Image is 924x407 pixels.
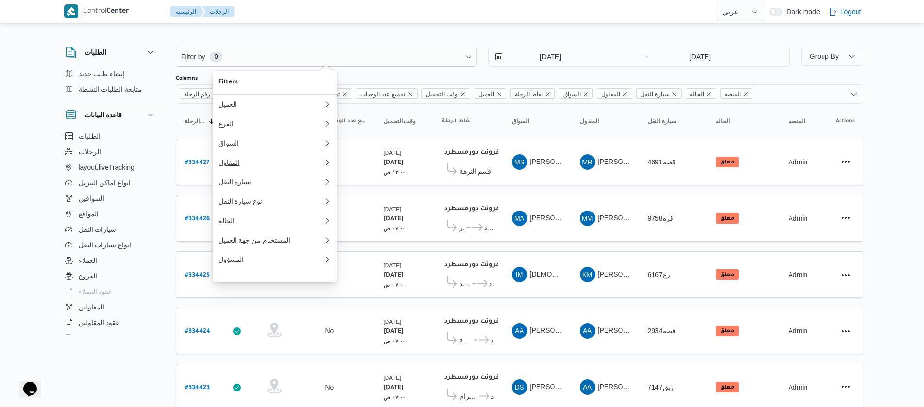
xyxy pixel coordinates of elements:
button: إنشاء طلب جديد [61,66,160,81]
span: MA [514,211,525,226]
button: انواع سيارات النقل [61,237,160,253]
span: معلق [716,157,739,167]
span: العملاء [79,255,97,266]
button: المواقع [61,206,160,222]
b: [DATE] [384,216,403,223]
button: Remove العميل from selection in this group [496,91,502,97]
button: Group By [801,47,863,66]
button: العملاء [61,253,160,268]
b: [DATE] [384,385,403,391]
span: سيارة النقل [636,88,681,99]
span: العميل [474,88,506,99]
small: [DATE] [384,149,402,156]
span: رع6167 [648,271,670,278]
div: الطلبات [57,66,164,101]
div: Dhiaa Shams Aldin Fthai Msalamai [512,379,527,395]
span: KM [582,267,593,282]
div: المستخدم من جهة العميل [218,236,323,244]
div: الحالة [218,217,323,225]
b: معلق [720,160,734,165]
span: ربق7147 [648,383,674,391]
div: Mahmood Sameir Sabra Marshd [512,154,527,170]
span: Admin [789,383,808,391]
div: Muhammad Mahmood Ahmad Msaaod [580,211,595,226]
span: تجميع عدد الوحدات [360,89,405,99]
button: سيارة النقل [644,114,702,129]
button: Remove سيارة النقل from selection in this group [672,91,677,97]
h3: قاعدة البيانات [84,109,122,121]
span: Group By [810,52,839,60]
span: فرونت دور مسطرد [484,222,494,233]
b: Center [106,8,129,16]
span: [PERSON_NAME] [PERSON_NAME] [530,326,643,334]
button: Remove نقاط الرحلة from selection in this group [545,91,551,97]
span: Admin [789,327,808,335]
span: وقت التحميل [426,89,458,99]
span: رقم الرحلة; Sorted in descending order [185,117,206,125]
b: فرونت دور مسطرد [444,262,500,269]
div: Abadallah Aid Abadalsalam Abadalihafz [512,323,527,339]
span: اجهزة التليفون [79,332,119,344]
div: العميل [218,100,323,108]
b: معلق [720,216,734,222]
b: معلق [720,385,734,391]
button: الفروع [61,268,160,284]
small: [DATE] [384,206,402,212]
span: عقود المقاولين [79,317,120,328]
span: وقت التحميل [384,117,416,125]
button: عقود المقاولين [61,315,160,330]
span: فرونت دور مسطرد [489,278,494,290]
a: #334423 [185,381,210,394]
b: # 334425 [185,272,210,279]
span: الحاله [686,88,716,99]
span: وقت التحميل [421,88,470,99]
small: [DATE] [384,374,402,381]
small: [DATE] [384,262,402,268]
button: الفرع [213,114,337,133]
span: [PERSON_NAME] طلب[PERSON_NAME] [598,270,726,278]
span: [PERSON_NAME] مرشد [530,158,605,165]
span: Logout [840,6,861,17]
button: الرحلات [61,144,160,160]
iframe: chat widget [10,368,41,397]
small: [DATE] [384,318,402,325]
span: قره9758 [648,214,673,222]
span: عقود العملاء [79,286,113,297]
span: MS [514,154,525,170]
b: # 334426 [185,216,210,223]
button: الطلبات [61,129,160,144]
button: السواقين [61,191,160,206]
span: السواق [563,89,581,99]
span: نقاط الرحلة [515,89,543,99]
span: كارفور شبرا الخيمة [459,334,473,346]
button: Actions [839,211,854,226]
button: نوع سيارة النقل [213,192,337,211]
button: الحالة [213,211,337,230]
div: No [325,326,334,335]
b: معلق [720,328,734,334]
span: Admin [789,158,808,166]
div: → [642,53,649,60]
input: Press the down key to open a popover containing a calendar. [652,47,749,66]
span: Admin [789,271,808,278]
span: قسم النزهة [459,165,492,177]
div: Abadallah Aid Abadalsalam Abadalihafz [580,379,595,395]
span: الحاله [716,117,730,125]
span: Filter by [180,51,206,63]
button: متابعة الطلبات النشطة [61,81,160,97]
span: Admin [789,214,808,222]
button: Remove الحاله from selection in this group [706,91,712,97]
span: رقم الرحلة [180,88,222,99]
span: طلبات مارت حدائق الاهرام [459,391,478,402]
a: #334426 [185,212,210,225]
span: AA [583,323,592,339]
span: الرحلات [79,146,101,158]
b: [DATE] [384,160,403,166]
span: layout.liveTracking [79,162,134,173]
span: نقاط الرحلة [510,88,555,99]
button: المنصه [785,114,810,129]
button: الرحلات [202,6,235,17]
button: سيارة النقل [213,172,337,192]
b: فرونت دور مسطرد [444,149,500,156]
